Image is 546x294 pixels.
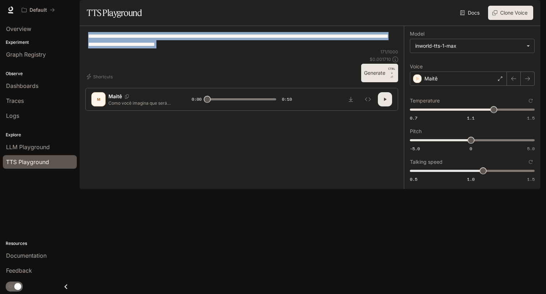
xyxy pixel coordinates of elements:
button: Clone Voice [488,6,533,20]
span: 1.0 [467,176,475,182]
span: 0:10 [282,96,292,103]
span: 0.5 [410,176,417,182]
div: inworld-tts-1-max [415,42,523,49]
p: Pitch [410,129,422,134]
p: Maitê [108,93,122,100]
span: 5.0 [527,146,535,152]
p: Como você imagina que será seu dia amanhã, com a fruteira já à vista e a caminhada programada par... [108,100,175,106]
p: $ 0.001710 [370,56,391,62]
p: Temperature [410,98,440,103]
span: 0.7 [410,115,417,121]
button: Inspect [361,92,375,106]
span: 0:00 [192,96,202,103]
p: CTRL + [388,67,395,75]
p: ⏎ [388,67,395,79]
button: Reset to default [527,158,535,166]
button: All workspaces [18,3,58,17]
button: Copy Voice ID [122,94,132,99]
p: Model [410,31,424,36]
span: 1.5 [527,176,535,182]
p: Talking speed [410,159,443,164]
p: Maitê [424,75,438,82]
p: Voice [410,64,423,69]
div: inworld-tts-1-max [410,39,534,53]
p: 171 / 1000 [380,49,398,55]
span: 0 [470,146,472,152]
span: -5.0 [410,146,420,152]
h1: TTS Playground [87,6,142,20]
button: Download audio [344,92,358,106]
div: M [93,94,104,105]
button: Shortcuts [85,71,116,82]
p: Default [30,7,47,13]
a: Docs [459,6,482,20]
button: Reset to default [527,97,535,105]
span: 1.5 [527,115,535,121]
span: 1.1 [467,115,475,121]
button: GenerateCTRL +⏎ [361,64,398,82]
